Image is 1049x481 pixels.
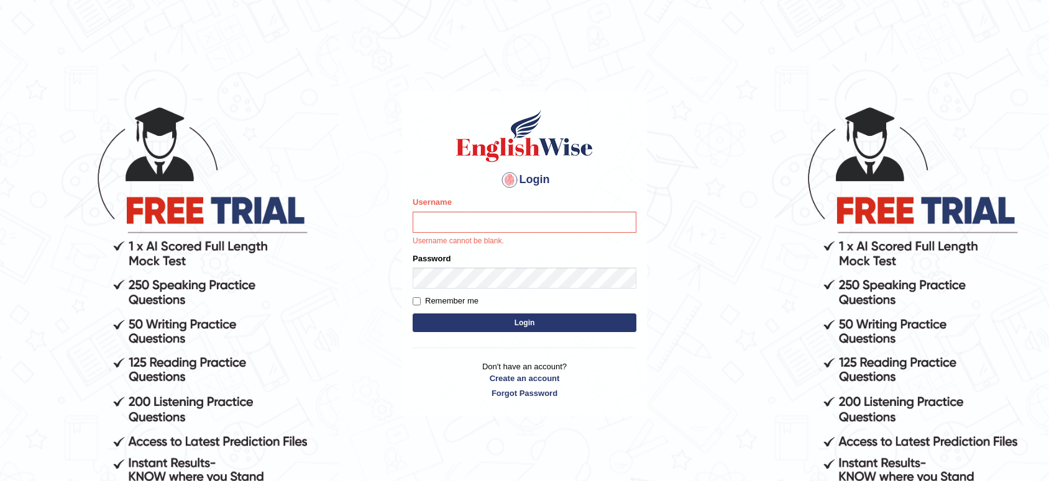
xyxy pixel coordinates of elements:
[454,108,595,164] img: Logo of English Wise sign in for intelligent practice with AI
[413,236,636,247] p: Username cannot be blank.
[413,313,636,332] button: Login
[413,295,479,307] label: Remember me
[413,387,636,399] a: Forgot Password
[413,297,421,305] input: Remember me
[413,372,636,384] a: Create an account
[413,170,636,190] h4: Login
[413,253,451,264] label: Password
[413,361,636,399] p: Don't have an account?
[413,196,452,208] label: Username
